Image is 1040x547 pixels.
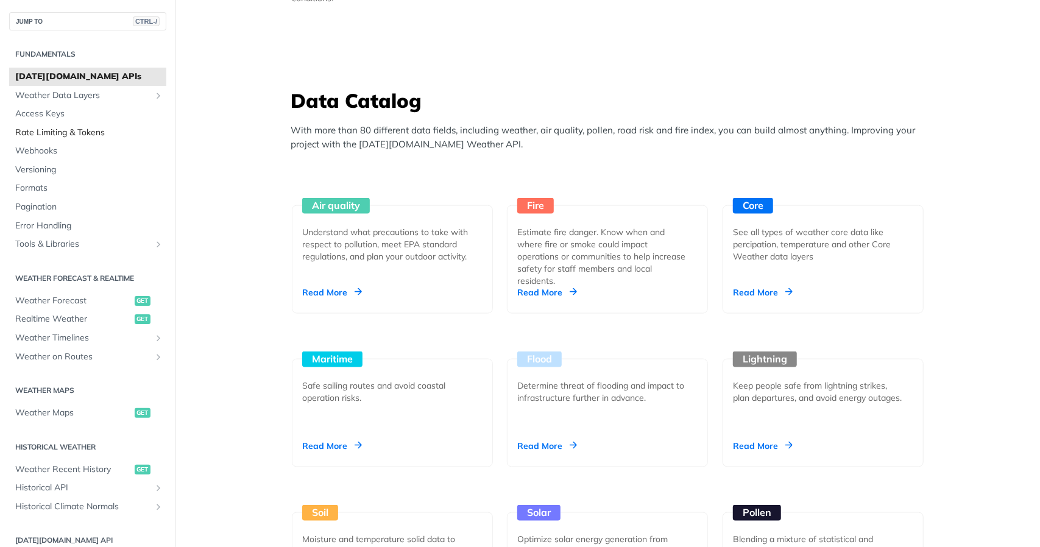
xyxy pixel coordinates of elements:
[9,404,166,422] a: Weather Mapsget
[9,86,166,105] a: Weather Data LayersShow subpages for Weather Data Layers
[291,87,931,114] h3: Data Catalog
[302,440,362,452] div: Read More
[502,314,713,467] a: Flood Determine threat of flooding and impact to infrastructure further in advance. Read More
[9,49,166,60] h2: Fundamentals
[15,164,163,176] span: Versioning
[9,235,166,253] a: Tools & LibrariesShow subpages for Tools & Libraries
[733,286,793,298] div: Read More
[517,286,577,298] div: Read More
[517,505,561,521] div: Solar
[154,502,163,512] button: Show subpages for Historical Climate Normals
[135,314,150,324] span: get
[9,124,166,142] a: Rate Limiting & Tokens
[15,464,132,476] span: Weather Recent History
[517,226,688,287] div: Estimate fire danger. Know when and where fire or smoke could impact operations or communities to...
[15,220,163,232] span: Error Handling
[135,465,150,475] span: get
[302,286,362,298] div: Read More
[9,273,166,284] h2: Weather Forecast & realtime
[15,90,150,102] span: Weather Data Layers
[9,461,166,479] a: Weather Recent Historyget
[15,313,132,325] span: Realtime Weather
[291,124,931,151] p: With more than 80 different data fields, including weather, air quality, pollen, road risk and fi...
[287,160,498,314] a: Air quality Understand what precautions to take with respect to pollution, meet EPA standard regu...
[15,238,150,250] span: Tools & Libraries
[9,442,166,453] h2: Historical Weather
[15,201,163,213] span: Pagination
[9,535,166,546] h2: [DATE][DOMAIN_NAME] API
[15,71,163,83] span: [DATE][DOMAIN_NAME] APIs
[9,479,166,497] a: Historical APIShow subpages for Historical API
[9,68,166,86] a: [DATE][DOMAIN_NAME] APIs
[154,483,163,493] button: Show subpages for Historical API
[517,351,562,367] div: Flood
[733,379,904,404] div: Keep people safe from lightning strikes, plan departures, and avoid energy outages.
[9,198,166,216] a: Pagination
[733,440,793,452] div: Read More
[9,105,166,123] a: Access Keys
[15,145,163,157] span: Webhooks
[15,127,163,139] span: Rate Limiting & Tokens
[15,482,150,494] span: Historical API
[15,108,163,120] span: Access Keys
[517,440,577,452] div: Read More
[9,179,166,197] a: Formats
[517,198,554,214] div: Fire
[733,226,904,263] div: See all types of weather core data like percipation, temperature and other Core Weather data layers
[15,351,150,363] span: Weather on Routes
[302,505,338,521] div: Soil
[154,333,163,343] button: Show subpages for Weather Timelines
[154,239,163,249] button: Show subpages for Tools & Libraries
[517,379,688,404] div: Determine threat of flooding and impact to infrastructure further in advance.
[302,226,473,263] div: Understand what precautions to take with respect to pollution, meet EPA standard regulations, and...
[9,292,166,310] a: Weather Forecastget
[287,314,498,467] a: Maritime Safe sailing routes and avoid coastal operation risks. Read More
[15,332,150,344] span: Weather Timelines
[15,182,163,194] span: Formats
[135,296,150,306] span: get
[302,351,363,367] div: Maritime
[718,160,929,314] a: Core See all types of weather core data like percipation, temperature and other Core Weather data...
[133,16,160,26] span: CTRL-/
[9,329,166,347] a: Weather TimelinesShow subpages for Weather Timelines
[9,12,166,30] button: JUMP TOCTRL-/
[9,310,166,328] a: Realtime Weatherget
[9,348,166,366] a: Weather on RoutesShow subpages for Weather on Routes
[154,91,163,101] button: Show subpages for Weather Data Layers
[9,217,166,235] a: Error Handling
[9,142,166,160] a: Webhooks
[15,407,132,419] span: Weather Maps
[502,160,713,314] a: Fire Estimate fire danger. Know when and where fire or smoke could impact operations or communiti...
[15,295,132,307] span: Weather Forecast
[733,505,781,521] div: Pollen
[302,379,473,404] div: Safe sailing routes and avoid coastal operation risks.
[718,314,929,467] a: Lightning Keep people safe from lightning strikes, plan departures, and avoid energy outages. Rea...
[9,498,166,516] a: Historical Climate NormalsShow subpages for Historical Climate Normals
[15,501,150,513] span: Historical Climate Normals
[733,198,773,214] div: Core
[9,385,166,396] h2: Weather Maps
[733,351,797,367] div: Lightning
[154,352,163,362] button: Show subpages for Weather on Routes
[9,161,166,179] a: Versioning
[135,408,150,418] span: get
[302,198,370,214] div: Air quality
